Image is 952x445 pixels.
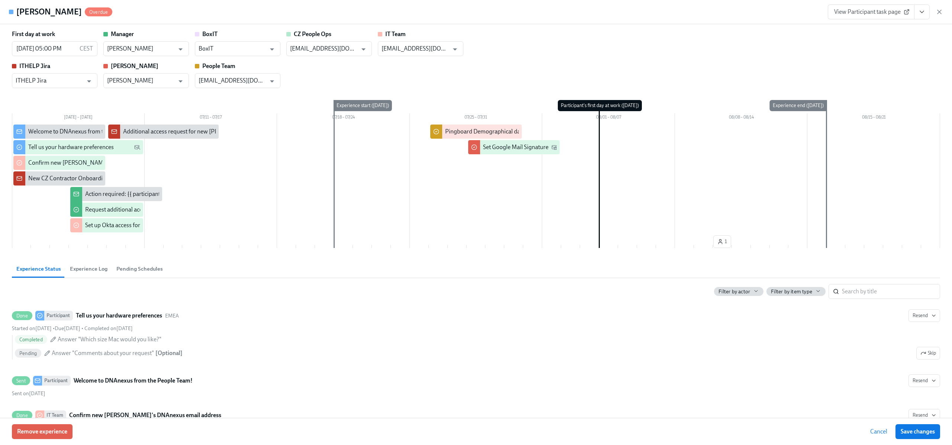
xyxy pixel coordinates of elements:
label: First day at work [12,30,55,38]
button: Filter by actor [714,287,763,296]
p: CEST [80,45,93,53]
span: 1 [717,238,727,245]
span: Sent [12,378,30,384]
strong: ITHELP Jira [19,62,50,70]
button: Cancel [865,424,892,439]
div: Additional access request for new [PERSON_NAME]: {{ participant.fullName }} (start-date {{ partic... [123,128,455,136]
span: Completed [15,337,47,342]
span: Pending [15,351,41,356]
button: DoneParticipantTell us your hardware preferencesEMEAResendStarted on[DATE] •Due[DATE] • Completed... [916,347,940,359]
span: Filter by item type [771,288,812,295]
div: Set up Okta access for new [PERSON_NAME] {{ participant.fullName }} (start date {{ participant.st... [85,221,397,229]
button: Open [83,75,95,87]
button: Open [449,43,461,55]
svg: Work Email [551,144,557,150]
button: DoneParticipantTell us your hardware preferencesEMEAStarted on[DATE] •Due[DATE] • Completed on[DA... [908,309,940,322]
strong: IT Team [385,30,406,38]
div: Request additional access for {{ participant.firstName }} [85,206,226,214]
h4: [PERSON_NAME] [16,6,82,17]
span: Filter by actor [718,288,750,295]
span: Experience Log [70,265,107,273]
strong: [PERSON_NAME] [111,62,158,70]
button: DoneIT TeamConfirm new [PERSON_NAME]'s DNAnexus email addressStarted on[DATE] •Due[DATE] • Comple... [908,409,940,422]
div: 07/18 – 07/24 [277,113,410,123]
span: Experience Status [16,265,61,273]
span: Friday, July 11th 2025, 10:00 am [55,325,80,332]
div: 08/15 – 08/21 [807,113,940,123]
a: View Participant task page [828,4,914,19]
span: Answer "Which size Mac would you like?" [58,335,161,344]
div: Action required: {{ participant.fullName }}'s onboarding [85,190,226,198]
div: Tell us your hardware preferences [28,143,114,151]
span: Overdue [85,9,112,15]
button: Filter by item type [766,287,826,296]
div: Participant's first day at work ([DATE]) [558,100,642,111]
button: Open [266,43,278,55]
span: Remove experience [17,428,67,435]
span: Cancel [870,428,887,435]
div: Participant [42,376,71,386]
button: View task page [914,4,930,19]
strong: Tell us your hardware preferences [76,311,162,320]
svg: Personal Email [134,144,140,150]
span: Done [12,313,32,319]
div: Welcome to DNAnexus from the People Team! [28,128,146,136]
button: SentParticipantWelcome to DNAnexus from the People Team!Sent on[DATE] [908,374,940,387]
span: Friday, July 4th 2025, 12:01 pm [12,325,52,332]
strong: Manager [111,30,134,38]
button: Open [358,43,369,55]
span: View Participant task page [834,8,908,16]
div: Experience start ([DATE]) [334,100,392,111]
span: Skip [920,349,936,357]
input: Search by title [842,284,940,299]
div: 08/01 – 08/07 [542,113,675,123]
div: [DATE] – [DATE] [12,113,145,123]
strong: People Team [202,62,235,70]
span: Save changes [901,428,935,435]
div: [ Optional ] [155,349,183,357]
span: Done [12,413,32,418]
span: This task uses the "EMEA" audience [165,312,179,319]
strong: CZ People Ops [294,30,331,38]
div: Participant [44,311,73,320]
span: Resend [913,412,936,419]
span: Pending Schedules [116,265,163,273]
div: • • [12,325,133,332]
span: Monday, July 7th 2025, 2:35 pm [84,325,133,332]
div: Pingboard Demographical data [445,128,525,136]
strong: BoxIT [202,30,218,38]
div: 07/25 – 07/31 [410,113,543,123]
button: Open [175,43,186,55]
button: Open [175,75,186,87]
strong: Confirm new [PERSON_NAME]'s DNAnexus email address [69,411,221,420]
div: Set Google Mail Signature [483,143,549,151]
button: 1 [713,235,731,248]
div: Confirm new [PERSON_NAME] {{ participant.fullName }}'s DNAnexus email address [28,159,242,167]
span: Resend [913,377,936,384]
strong: Welcome to DNAnexus from the People Team! [74,376,193,385]
div: 08/08 – 08/14 [675,113,808,123]
span: Resend [913,312,936,319]
button: Remove experience [12,424,73,439]
span: Answer "Comments about your request" [52,349,154,357]
button: Open [266,75,278,87]
div: Experience end ([DATE]) [770,100,827,111]
span: Friday, July 4th 2025, 5:01 pm [12,390,45,397]
div: 07/11 – 07/17 [145,113,277,123]
div: IT Team [44,410,66,420]
button: Save changes [895,424,940,439]
div: New CZ Contractor Onboarding {{ participant.fullName }} {{ participant.startDate | MMM DD YYYY }} [28,174,282,183]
